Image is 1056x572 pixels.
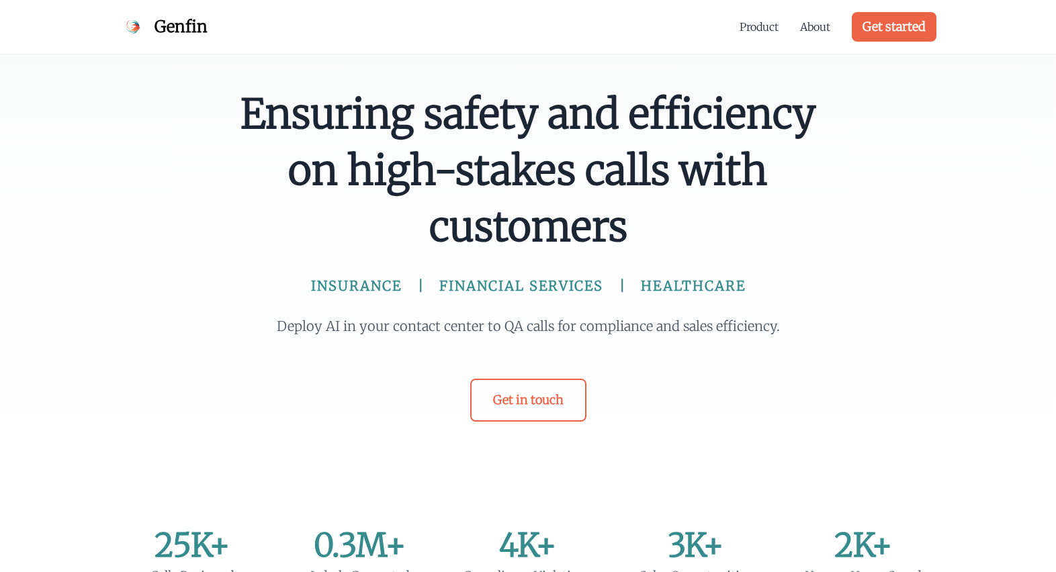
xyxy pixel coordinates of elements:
p: Deploy AI in your contact center to QA calls for compliance and sales efficiency. [270,317,786,336]
a: Get in touch [470,379,586,422]
span: Ensuring safety and efficiency on high-stakes calls with customers [238,86,818,255]
div: 25K+ [120,529,266,561]
span: | [619,277,625,295]
div: 0.3M+ [288,529,434,561]
img: Genfin Logo [120,13,146,40]
a: Product [740,19,779,35]
span: HEALTHCARE [641,277,746,295]
a: Get started [852,12,936,42]
span: INSURANCE [311,277,402,295]
span: Genfin [155,16,208,38]
span: FINANCIAL SERVICES [439,277,603,295]
a: Genfin [120,13,208,40]
div: 2K+ [790,529,936,561]
span: | [418,277,423,295]
div: 3K+ [623,529,769,561]
a: About [800,19,830,35]
div: 4K+ [455,529,601,561]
